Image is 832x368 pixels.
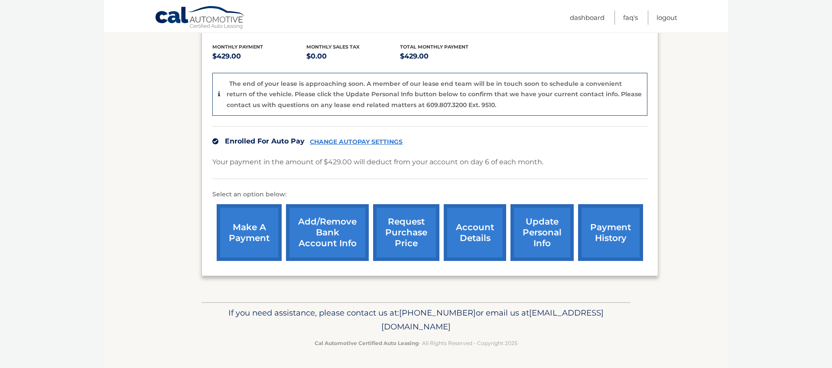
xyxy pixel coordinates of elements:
a: Logout [656,10,677,25]
a: make a payment [217,204,282,261]
p: $429.00 [400,50,494,62]
a: Add/Remove bank account info [286,204,369,261]
span: Total Monthly Payment [400,44,468,50]
p: Your payment in the amount of $429.00 will deduct from your account on day 6 of each month. [212,156,543,168]
p: $0.00 [306,50,400,62]
a: request purchase price [373,204,439,261]
a: Dashboard [570,10,604,25]
span: Monthly Payment [212,44,263,50]
p: Select an option below: [212,189,647,200]
a: Cal Automotive [155,6,246,31]
a: account details [444,204,506,261]
p: If you need assistance, please contact us at: or email us at [207,306,625,334]
strong: Cal Automotive Certified Auto Leasing [315,340,419,346]
p: $429.00 [212,50,306,62]
a: FAQ's [623,10,638,25]
a: CHANGE AUTOPAY SETTINGS [310,138,403,146]
a: payment history [578,204,643,261]
span: [EMAIL_ADDRESS][DOMAIN_NAME] [381,308,604,332]
p: - All Rights Reserved - Copyright 2025 [207,339,625,348]
a: update personal info [510,204,574,261]
span: Enrolled For Auto Pay [225,137,305,145]
img: check.svg [212,138,218,144]
p: The end of your lease is approaching soon. A member of our lease end team will be in touch soon t... [227,80,642,109]
span: [PHONE_NUMBER] [399,308,476,318]
span: Monthly sales Tax [306,44,360,50]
